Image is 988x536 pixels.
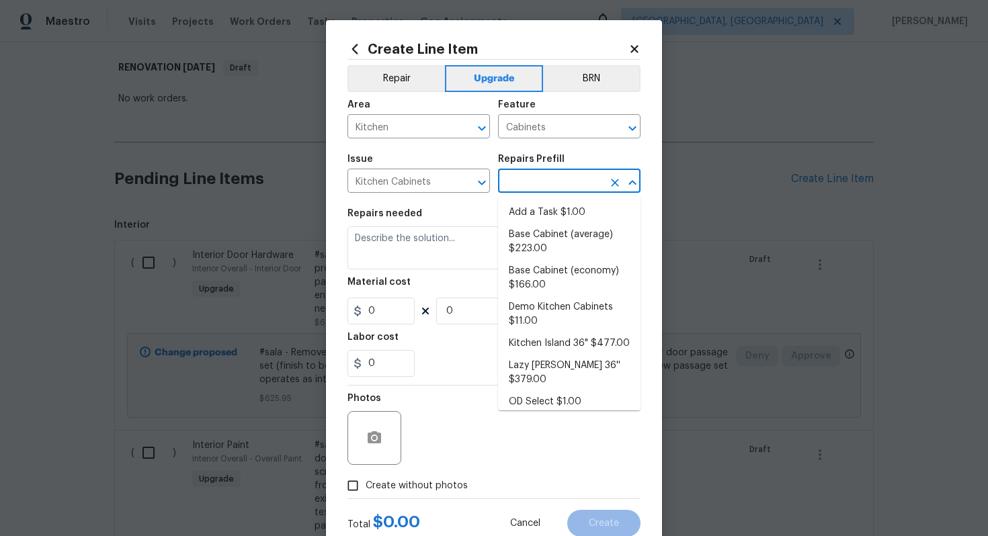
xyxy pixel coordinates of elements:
h5: Feature [498,100,536,109]
li: Kitchen Island 36" $477.00 [498,332,641,355]
h5: Issue [347,154,373,164]
button: Close [623,173,642,192]
h5: Labor cost [347,332,399,342]
button: Open [472,173,491,192]
h5: Repairs Prefill [498,154,565,164]
span: Create [589,519,619,529]
li: Base Cabinet (average) $223.00 [498,224,641,260]
h5: Repairs needed [347,209,422,218]
button: Clear [606,173,624,192]
span: Cancel [510,519,540,529]
button: Repair [347,65,445,92]
span: $ 0.00 [373,514,420,530]
button: Upgrade [445,65,544,92]
li: Add a Task $1.00 [498,202,641,224]
h2: Create Line Item [347,42,628,56]
button: Open [472,119,491,138]
div: Total [347,515,420,531]
button: Open [623,119,642,138]
h5: Material cost [347,277,411,287]
span: Create without photos [366,479,468,493]
li: Demo Kitchen Cabinets $11.00 [498,296,641,332]
li: Lazy [PERSON_NAME] 36'' $379.00 [498,355,641,391]
button: BRN [543,65,641,92]
li: Base Cabinet (economy) $166.00 [498,260,641,296]
li: OD Select $1.00 [498,391,641,413]
h5: Photos [347,394,381,403]
h5: Area [347,100,370,109]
